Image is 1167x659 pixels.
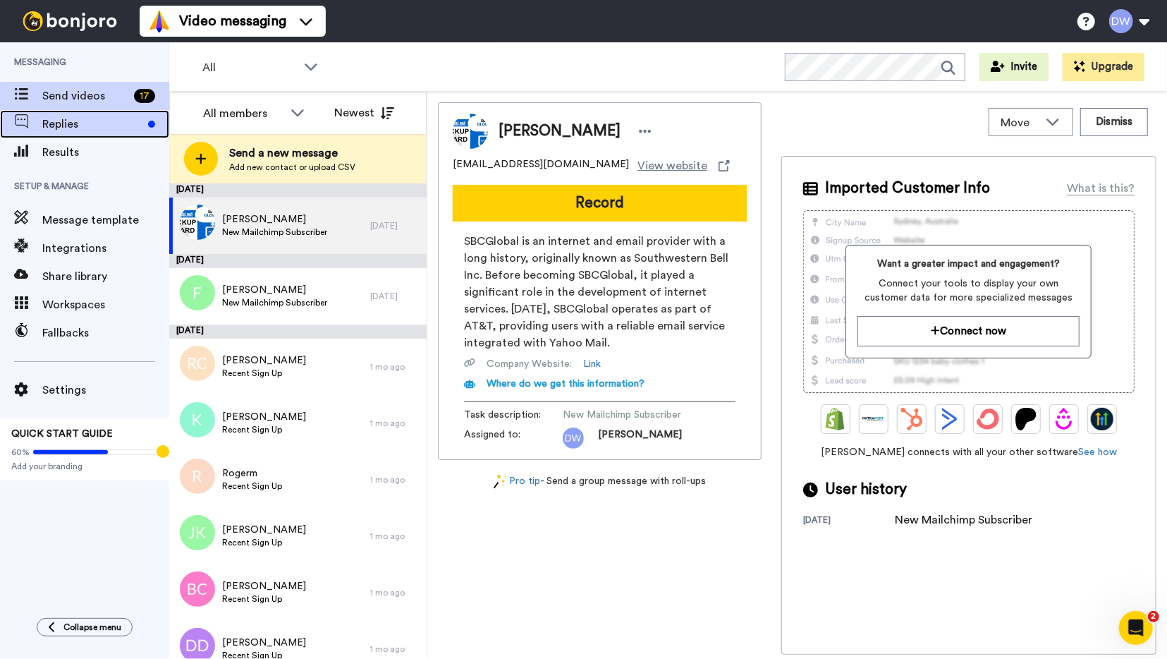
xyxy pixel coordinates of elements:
span: Recent Sign Up [222,424,306,435]
div: 1 mo ago [370,418,420,429]
span: [PERSON_NAME] [222,353,306,368]
span: [PERSON_NAME] [598,428,682,449]
img: vm-color.svg [148,10,171,32]
span: Fallbacks [42,325,169,341]
div: [DATE] [370,291,420,302]
span: Task description : [464,408,563,422]
span: Integrations [42,240,169,257]
span: Results [42,144,169,161]
span: [PERSON_NAME] [499,121,621,142]
button: Collapse menu [37,618,133,636]
span: [PERSON_NAME] [222,523,306,537]
div: All members [203,105,283,122]
img: GoHighLevel [1091,408,1113,430]
div: [DATE] [169,183,427,198]
div: Tooltip anchor [157,445,169,458]
a: Pro tip [494,474,540,489]
span: [PERSON_NAME] [222,636,306,650]
a: See how [1078,447,1117,457]
span: [EMAIL_ADDRESS][DOMAIN_NAME] [453,157,629,174]
img: ActiveCampaign [939,408,961,430]
div: 1 mo ago [370,531,420,542]
img: magic-wand.svg [494,474,506,489]
div: - Send a group message with roll-ups [438,474,762,489]
a: Link [583,357,601,371]
span: SBCGlobal is an internet and email provider with a long history, originally known as Southwestern... [464,233,735,351]
span: Assigned to: [464,428,563,449]
img: Shopify [824,408,847,430]
img: r.png [180,459,215,494]
div: [DATE] [169,254,427,268]
div: New Mailchimp Subscriber [895,512,1032,528]
img: jk.png [180,515,215,550]
span: User history [825,479,907,500]
span: 2 [1148,611,1159,622]
span: Video messaging [179,11,286,31]
span: Recent Sign Up [222,593,306,605]
span: New Mailchimp Subscriber [222,226,327,238]
span: Want a greater impact and engagement? [857,257,1080,271]
img: f.png [180,275,215,310]
div: 17 [134,89,155,103]
button: Record [453,185,747,222]
span: Send a new message [229,145,355,162]
img: Hubspot [900,408,923,430]
span: [PERSON_NAME] [222,212,327,226]
div: 1 mo ago [370,643,420,655]
img: Image of Becky Sugg [453,114,488,149]
img: dw.png [563,428,584,449]
img: bj-logo-header-white.svg [17,11,123,31]
span: [PERSON_NAME] [222,410,306,424]
span: Settings [42,382,169,399]
div: [DATE] [370,220,420,231]
span: New Mailchimp Subscriber [563,408,697,422]
img: k.png [180,402,215,437]
span: Message template [42,212,169,229]
div: What is this? [1067,180,1135,197]
img: rc.png [180,346,215,381]
button: Invite [979,53,1049,81]
span: New Mailchimp Subscriber [222,297,327,308]
button: Newest [324,99,405,127]
img: ConvertKit [977,408,999,430]
img: bc.png [180,572,215,607]
span: Send videos [42,87,128,104]
div: 1 mo ago [370,474,420,485]
span: Rogerm [222,466,282,480]
button: Upgrade [1063,53,1144,81]
a: View website [637,157,730,174]
iframe: Intercom live chat [1119,611,1153,645]
div: [DATE] [803,514,895,528]
div: 1 mo ago [370,587,420,598]
span: [PERSON_NAME] connects with all your other software [803,445,1135,459]
span: Imported Customer Info [825,178,990,199]
span: 60% [11,447,30,458]
span: Share library [42,268,169,285]
span: Recent Sign Up [222,368,306,379]
div: [DATE] [169,325,427,339]
span: QUICK START GUIDE [11,429,113,439]
div: 1 mo ago [370,361,420,373]
span: Move [1001,114,1039,131]
img: Drip [1053,408,1075,430]
span: Add your branding [11,461,158,472]
button: Dismiss [1080,108,1148,136]
span: Add new contact or upload CSV [229,162,355,173]
span: View website [637,157,707,174]
img: Patreon [1015,408,1037,430]
span: Recent Sign Up [222,537,306,548]
button: Connect now [857,316,1080,346]
span: Collapse menu [63,622,121,633]
span: Connect your tools to display your own customer data for more specialized messages [857,277,1080,305]
span: [PERSON_NAME] [222,579,306,593]
span: Workspaces [42,296,169,313]
span: Where do we get this information? [487,379,644,389]
img: Ontraport [862,408,885,430]
span: All [202,59,297,76]
span: Recent Sign Up [222,480,282,492]
span: [PERSON_NAME] [222,283,327,297]
img: d9d45ef4-03ec-4d75-8751-1a2d08786e5d.png [180,205,215,240]
span: Replies [42,116,142,133]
